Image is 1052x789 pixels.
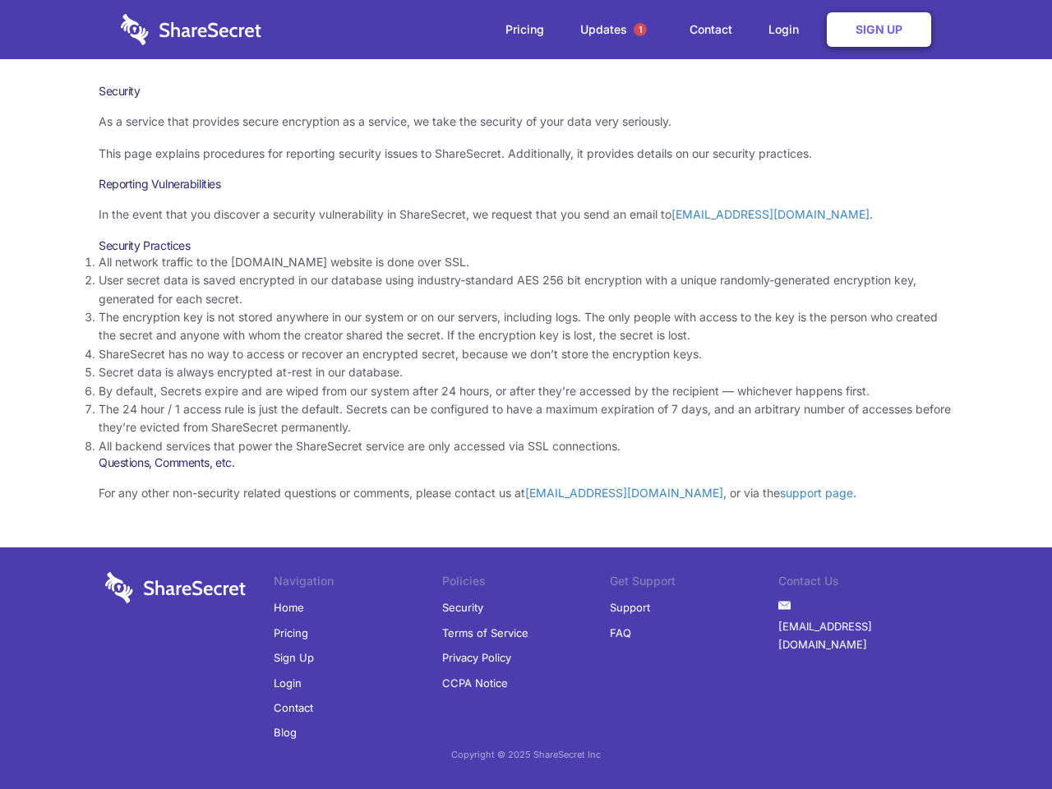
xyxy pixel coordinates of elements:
[99,113,953,131] p: As a service that provides secure encryption as a service, we take the security of your data very...
[99,363,953,381] li: Secret data is always encrypted at-rest in our database.
[442,595,483,620] a: Security
[610,572,778,595] li: Get Support
[634,23,647,36] span: 1
[442,671,508,695] a: CCPA Notice
[99,400,953,437] li: The 24 hour / 1 access rule is just the default. Secrets can be configured to have a maximum expi...
[99,345,953,363] li: ShareSecret has no way to access or recover an encrypted secret, because we don’t store the encry...
[99,238,953,253] h3: Security Practices
[489,4,561,55] a: Pricing
[99,455,953,470] h3: Questions, Comments, etc.
[442,621,528,645] a: Terms of Service
[99,177,953,191] h3: Reporting Vulnerabilities
[274,695,313,720] a: Contact
[780,486,853,500] a: support page
[121,14,261,45] img: logo-wordmark-white-trans-d4663122ce5f474addd5e946df7df03e33cb6a1c49d2221995e7729f52c070b2.svg
[525,486,723,500] a: [EMAIL_ADDRESS][DOMAIN_NAME]
[671,207,870,221] a: [EMAIL_ADDRESS][DOMAIN_NAME]
[99,437,953,455] li: All backend services that power the ShareSecret service are only accessed via SSL connections.
[99,308,953,345] li: The encryption key is not stored anywhere in our system or on our servers, including logs. The on...
[99,205,953,224] p: In the event that you discover a security vulnerability in ShareSecret, we request that you send ...
[610,595,650,620] a: Support
[752,4,824,55] a: Login
[274,595,304,620] a: Home
[99,253,953,271] li: All network traffic to the [DOMAIN_NAME] website is done over SSL.
[274,572,442,595] li: Navigation
[610,621,631,645] a: FAQ
[105,572,246,603] img: logo-wordmark-white-trans-d4663122ce5f474addd5e946df7df03e33cb6a1c49d2221995e7729f52c070b2.svg
[99,271,953,308] li: User secret data is saved encrypted in our database using industry-standard AES 256 bit encryptio...
[274,671,302,695] a: Login
[274,720,297,745] a: Blog
[99,382,953,400] li: By default, Secrets expire and are wiped from our system after 24 hours, or after they’re accesse...
[99,145,953,163] p: This page explains procedures for reporting security issues to ShareSecret. Additionally, it prov...
[442,645,511,670] a: Privacy Policy
[827,12,931,47] a: Sign Up
[99,84,953,99] h1: Security
[673,4,749,55] a: Contact
[778,614,947,657] a: [EMAIL_ADDRESS][DOMAIN_NAME]
[274,645,314,670] a: Sign Up
[274,621,308,645] a: Pricing
[778,572,947,595] li: Contact Us
[442,572,611,595] li: Policies
[99,484,953,502] p: For any other non-security related questions or comments, please contact us at , or via the .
